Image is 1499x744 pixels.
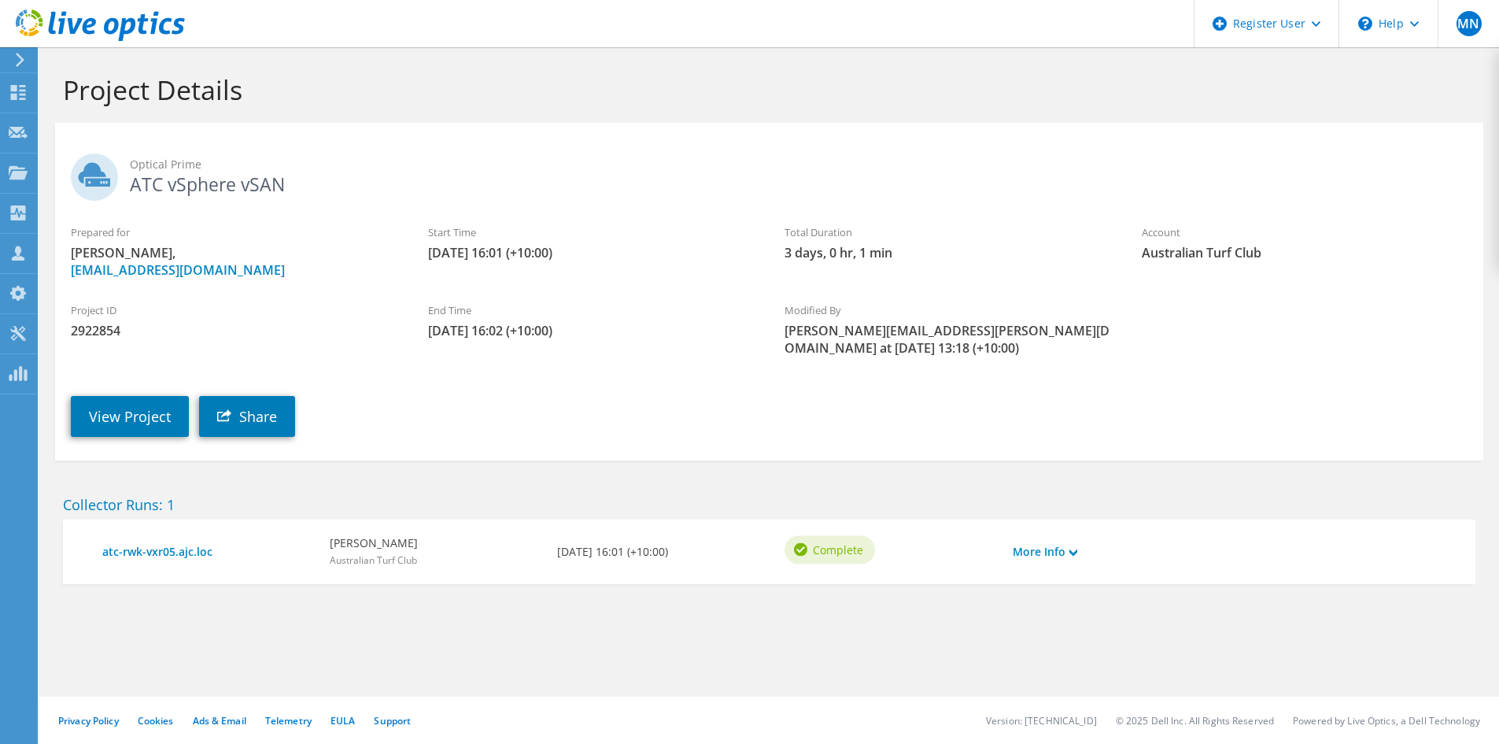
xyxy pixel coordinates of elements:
h2: ATC vSphere vSAN [71,154,1468,193]
a: atc-rwk-vxr05.ajc.loc [102,543,314,561]
span: 2922854 [71,322,397,339]
a: [EMAIL_ADDRESS][DOMAIN_NAME] [71,261,285,279]
span: Optical Prime [130,156,1468,173]
span: Australian Turf Club [1142,244,1468,261]
label: Total Duration [785,224,1110,240]
label: Prepared for [71,224,397,240]
a: Telemetry [265,714,312,727]
span: [DATE] 16:02 (+10:00) [428,322,754,339]
a: EULA [330,714,355,727]
li: Version: [TECHNICAL_ID] [986,714,1097,727]
label: Start Time [428,224,754,240]
h2: Collector Runs: 1 [63,496,1475,513]
a: Support [374,714,411,727]
li: © 2025 Dell Inc. All Rights Reserved [1116,714,1274,727]
span: [PERSON_NAME], [71,244,397,279]
span: [DATE] 16:01 (+10:00) [428,244,754,261]
b: [PERSON_NAME] [330,535,418,552]
span: 3 days, 0 hr, 1 min [785,244,1110,261]
span: MN [1457,11,1482,36]
label: End Time [428,302,754,318]
span: Australian Turf Club [330,553,417,567]
a: More Info [1013,543,1077,561]
h1: Project Details [63,73,1468,106]
a: Ads & Email [193,714,246,727]
label: Project ID [71,302,397,318]
span: Complete [813,541,863,558]
a: Cookies [138,714,174,727]
a: View Project [71,396,189,437]
span: [PERSON_NAME][EMAIL_ADDRESS][PERSON_NAME][DOMAIN_NAME] at [DATE] 13:18 (+10:00) [785,322,1110,357]
label: Modified By [785,302,1110,318]
a: Privacy Policy [58,714,119,727]
label: Account [1142,224,1468,240]
b: [DATE] 16:01 (+10:00) [557,543,668,561]
svg: \n [1358,17,1372,31]
li: Powered by Live Optics, a Dell Technology [1293,714,1480,727]
a: Share [199,396,295,437]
